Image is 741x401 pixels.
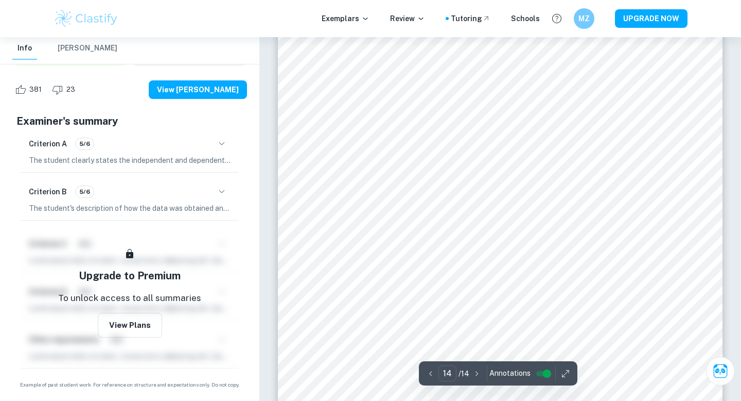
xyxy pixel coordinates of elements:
span: 5/6 [76,187,94,196]
h5: Upgrade to Premium [79,268,181,283]
button: Info [12,37,37,60]
span: 23 [61,85,81,95]
div: Like [12,81,47,98]
p: Review [390,13,425,24]
button: Ask Clai [706,357,735,386]
span: Annotations [489,368,531,379]
p: / 14 [458,368,469,379]
h6: Criterion A [29,138,67,149]
button: View [PERSON_NAME] [149,80,247,99]
a: Schools [511,13,540,24]
p: The student clearly states the independent and dependent variables in the research question, spec... [29,155,231,166]
span: 381 [24,85,47,95]
button: [PERSON_NAME] [58,37,117,60]
button: MZ [574,8,594,29]
h6: Criterion B [29,186,67,197]
button: UPGRADE NOW [615,9,687,28]
p: Exemplars [322,13,369,24]
h6: MZ [578,13,590,24]
p: To unlock access to all summaries [58,292,201,305]
div: Dislike [49,81,81,98]
a: Tutoring [451,13,490,24]
button: View Plans [98,313,162,338]
h5: Examiner's summary [16,113,243,129]
span: 5/6 [76,139,94,148]
button: Help and Feedback [548,10,566,27]
p: The student's description of how the data was obtained and processed lacks clarity, as they are a... [29,203,231,214]
span: Example of past student work. For reference on structure and expectations only. Do not copy. [12,381,247,389]
img: Clastify logo [54,8,119,29]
